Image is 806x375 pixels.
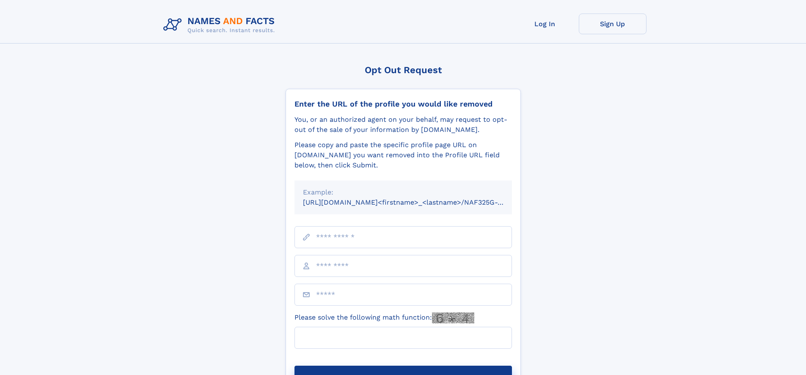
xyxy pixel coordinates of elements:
[303,198,528,206] small: [URL][DOMAIN_NAME]<firstname>_<lastname>/NAF325G-xxxxxxxx
[294,115,512,135] div: You, or an authorized agent on your behalf, may request to opt-out of the sale of your informatio...
[579,14,646,34] a: Sign Up
[160,14,282,36] img: Logo Names and Facts
[286,65,521,75] div: Opt Out Request
[511,14,579,34] a: Log In
[294,140,512,170] div: Please copy and paste the specific profile page URL on [DOMAIN_NAME] you want removed into the Pr...
[303,187,503,197] div: Example:
[294,312,474,323] label: Please solve the following math function:
[294,99,512,109] div: Enter the URL of the profile you would like removed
